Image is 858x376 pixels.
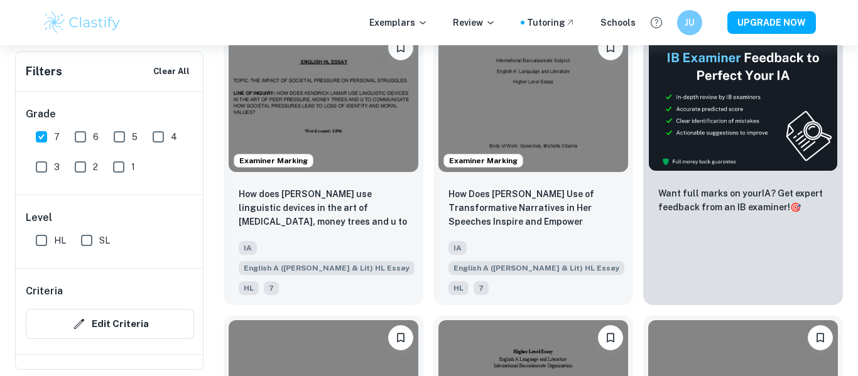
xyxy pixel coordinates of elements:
[598,325,623,350] button: Bookmark
[26,107,194,122] h6: Grade
[239,241,257,255] span: IA
[600,16,636,30] a: Schools
[150,62,193,81] button: Clear All
[448,261,624,275] span: English A ([PERSON_NAME] & Lit) HL Essay
[683,16,697,30] h6: JU
[234,155,313,166] span: Examiner Marking
[727,11,816,34] button: UPGRADE NOW
[93,130,99,144] span: 6
[229,30,418,172] img: English A (Lang & Lit) HL Essay IA example thumbnail: How does Kendrick Lamar use linguistic d
[598,35,623,60] button: Bookmark
[453,16,496,30] p: Review
[26,210,194,225] h6: Level
[132,130,138,144] span: 5
[369,16,428,30] p: Exemplars
[677,10,702,35] button: JU
[239,187,408,230] p: How does Kendrick Lamar use linguistic devices in the art of peer pressure, money trees and u to ...
[790,202,801,212] span: 🎯
[808,325,833,350] button: Bookmark
[648,30,838,171] img: Thumbnail
[438,30,628,172] img: English A (Lang & Lit) HL Essay IA example thumbnail: How Does Michelle Obama’s Use of Transfo
[643,25,843,305] a: ThumbnailWant full marks on yourIA? Get expert feedback from an IB examiner!
[448,187,618,230] p: How Does Michelle Obama’s Use of Transformative Narratives in Her Speeches Inspire and Empower Au...
[93,160,98,174] span: 2
[26,284,63,299] h6: Criteria
[54,160,60,174] span: 3
[388,325,413,350] button: Bookmark
[239,281,259,295] span: HL
[433,25,633,305] a: Examiner MarkingBookmarkHow Does Michelle Obama’s Use of Transformative Narratives in Her Speeche...
[264,281,279,295] span: 7
[54,234,66,247] span: HL
[646,12,667,33] button: Help and Feedback
[658,186,828,214] p: Want full marks on your IA ? Get expert feedback from an IB examiner!
[54,130,60,144] span: 7
[527,16,575,30] a: Tutoring
[99,234,110,247] span: SL
[239,261,415,275] span: English A ([PERSON_NAME] & Lit) HL Essay
[26,63,62,80] h6: Filters
[171,130,177,144] span: 4
[26,309,194,339] button: Edit Criteria
[388,35,413,60] button: Bookmark
[42,10,122,35] img: Clastify logo
[224,25,423,305] a: Examiner MarkingBookmarkHow does Kendrick Lamar use linguistic devices in the art of peer pressur...
[448,241,467,255] span: IA
[474,281,489,295] span: 7
[448,281,469,295] span: HL
[444,155,523,166] span: Examiner Marking
[131,160,135,174] span: 1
